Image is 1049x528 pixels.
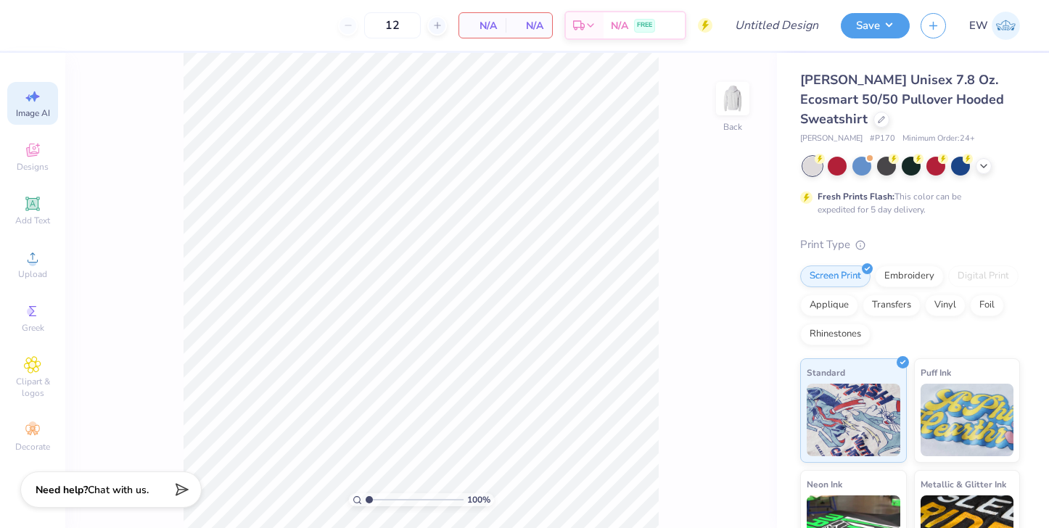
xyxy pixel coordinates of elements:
span: Greek [22,322,44,334]
img: Emma Webster [992,12,1020,40]
span: [PERSON_NAME] Unisex 7.8 Oz. Ecosmart 50/50 Pullover Hooded Sweatshirt [800,71,1004,128]
button: Save [841,13,910,38]
span: Standard [807,365,845,380]
div: Foil [970,294,1004,316]
div: Applique [800,294,858,316]
img: Puff Ink [921,384,1014,456]
input: – – [364,12,421,38]
span: N/A [468,18,497,33]
div: Vinyl [925,294,966,316]
div: Print Type [800,236,1020,253]
div: Back [723,120,742,133]
span: N/A [514,18,543,33]
div: This color can be expedited for 5 day delivery. [818,190,996,216]
div: Transfers [863,294,921,316]
span: Minimum Order: 24 + [902,133,975,145]
div: Embroidery [875,265,944,287]
div: Digital Print [948,265,1019,287]
span: Metallic & Glitter Ink [921,477,1006,492]
span: 100 % [467,493,490,506]
strong: Fresh Prints Flash: [818,191,894,202]
span: Clipart & logos [7,376,58,399]
span: Add Text [15,215,50,226]
span: EW [969,17,988,34]
img: Standard [807,384,900,456]
span: Image AI [16,107,50,119]
div: Rhinestones [800,323,871,345]
span: Neon Ink [807,477,842,492]
span: Decorate [15,441,50,453]
div: Screen Print [800,265,871,287]
span: Designs [17,161,49,173]
a: EW [969,12,1020,40]
span: [PERSON_NAME] [800,133,863,145]
span: FREE [637,20,652,30]
input: Untitled Design [723,11,830,40]
span: Upload [18,268,47,280]
span: Puff Ink [921,365,951,380]
span: Chat with us. [88,483,149,497]
span: # P170 [870,133,895,145]
span: N/A [611,18,628,33]
img: Back [718,84,747,113]
strong: Need help? [36,483,88,497]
